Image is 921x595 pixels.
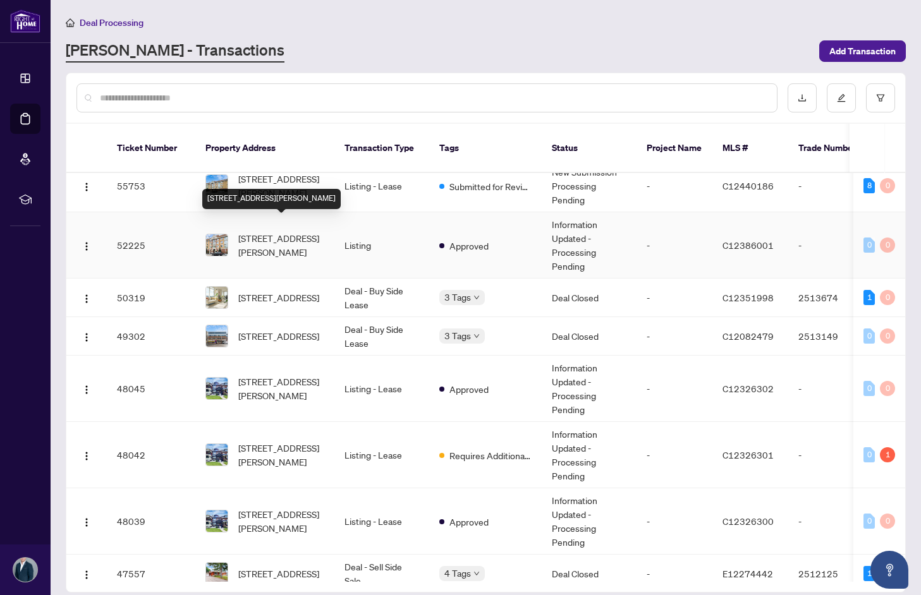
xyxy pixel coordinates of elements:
[637,160,712,212] td: -
[866,83,895,112] button: filter
[238,441,324,469] span: [STREET_ADDRESS][PERSON_NAME]
[788,488,877,555] td: -
[863,290,875,305] div: 1
[863,514,875,529] div: 0
[712,124,788,173] th: MLS #
[819,40,906,62] button: Add Transaction
[206,444,228,466] img: thumbnail-img
[82,517,92,527] img: Logo
[542,422,637,488] td: Information Updated - Processing Pending
[107,124,195,173] th: Ticket Number
[76,563,97,584] button: Logo
[863,447,875,462] div: 0
[444,328,471,343] span: 3 Tags
[334,422,429,488] td: Listing - Lease
[107,422,195,488] td: 48042
[542,160,637,212] td: New Submission - Processing Pending
[82,570,92,580] img: Logo
[238,567,319,580] span: [STREET_ADDRESS]
[863,381,875,396] div: 0
[788,212,877,279] td: -
[82,241,92,251] img: Logo
[76,176,97,196] button: Logo
[334,356,429,422] td: Listing - Lease
[82,182,92,192] img: Logo
[206,378,228,399] img: thumbnail-img
[837,93,846,102] span: edit
[238,375,324,402] span: [STREET_ADDRESS][PERSON_NAME]
[334,317,429,356] td: Deal - Buy Side Lease
[473,294,480,301] span: down
[206,234,228,256] img: thumbnail-img
[723,568,773,579] span: E12274442
[13,558,37,582] img: Profile Icon
[542,356,637,422] td: Information Updated - Processing Pending
[473,570,480,577] span: down
[334,555,429,593] td: Deal - Sell Side Sale
[637,279,712,317] td: -
[206,175,228,196] img: thumbnail-img
[195,124,334,173] th: Property Address
[449,515,489,529] span: Approved
[637,488,712,555] td: -
[449,239,489,253] span: Approved
[880,381,895,396] div: 0
[637,124,712,173] th: Project Name
[723,330,774,342] span: C12082479
[238,507,324,535] span: [STREET_ADDRESS][PERSON_NAME]
[788,124,877,173] th: Trade Number
[238,329,319,343] span: [STREET_ADDRESS]
[444,566,471,580] span: 4 Tags
[238,231,324,259] span: [STREET_ADDRESS][PERSON_NAME]
[429,124,542,173] th: Tags
[107,317,195,356] td: 49302
[788,83,817,112] button: download
[82,385,92,395] img: Logo
[637,422,712,488] td: -
[880,328,895,344] div: 0
[863,566,875,581] div: 1
[723,239,774,251] span: C12386001
[637,317,712,356] td: -
[206,510,228,532] img: thumbnail-img
[107,160,195,212] td: 55753
[542,212,637,279] td: Information Updated - Processing Pending
[788,555,877,593] td: 2512125
[76,235,97,255] button: Logo
[206,563,228,584] img: thumbnail-img
[76,511,97,531] button: Logo
[829,41,896,61] span: Add Transaction
[107,356,195,422] td: 48045
[723,449,774,460] span: C12326301
[863,237,875,253] div: 0
[788,160,877,212] td: -
[542,124,637,173] th: Status
[10,9,40,33] img: logo
[334,212,429,279] td: Listing
[107,212,195,279] td: 52225
[723,180,774,191] span: C12440186
[880,447,895,462] div: 1
[334,488,429,555] td: Listing - Lease
[473,333,480,339] span: down
[107,279,195,317] td: 50319
[876,93,885,102] span: filter
[788,422,877,488] td: -
[880,237,895,253] div: 0
[202,189,341,209] div: [STREET_ADDRESS][PERSON_NAME]
[880,178,895,193] div: 0
[82,332,92,342] img: Logo
[449,448,532,462] span: Requires Additional Docs
[107,488,195,555] td: 48039
[334,160,429,212] td: Listing - Lease
[863,328,875,344] div: 0
[238,172,324,200] span: [STREET_ADDRESS][PERSON_NAME]
[880,514,895,529] div: 0
[444,290,471,304] span: 3 Tags
[82,451,92,461] img: Logo
[542,555,637,593] td: Deal Closed
[76,445,97,465] button: Logo
[880,290,895,305] div: 0
[107,555,195,593] td: 47557
[798,93,807,102] span: download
